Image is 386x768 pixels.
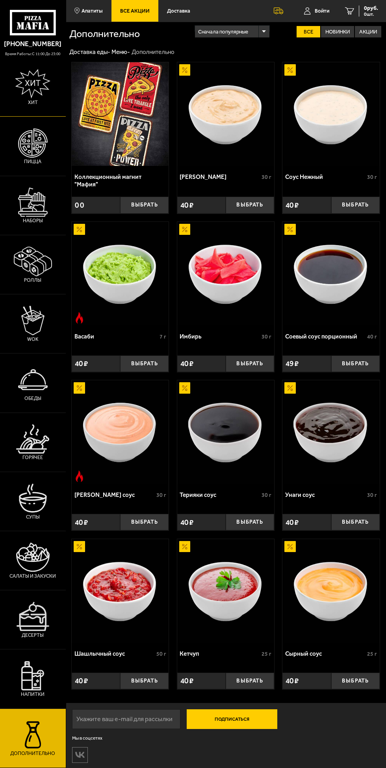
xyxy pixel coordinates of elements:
[72,539,169,643] a: АкционныйШашлычный соус
[120,197,169,213] button: Выбрать
[160,333,166,340] span: 7 г
[282,539,380,643] a: АкционныйСырный соус
[24,396,41,401] span: Обеды
[262,174,271,180] span: 30 г
[167,8,190,13] span: Доставка
[72,709,180,729] input: Укажите ваш e-mail для рассылки
[69,48,110,56] a: Доставка еды-
[74,470,85,482] img: Острое блюдо
[72,380,169,484] a: АкционныйОстрое блюдоСпайси соус
[282,380,380,484] img: Унаги соус
[72,222,169,325] a: АкционныйОстрое блюдоВасаби
[156,492,166,498] span: 30 г
[286,519,299,526] span: 40 ₽
[367,651,377,657] span: 25 г
[120,514,169,530] button: Выбрать
[180,519,193,526] span: 40 ₽
[21,692,45,697] span: Напитки
[22,455,43,460] span: Горячее
[72,380,169,484] img: Спайси соус
[74,491,154,498] div: [PERSON_NAME] соус
[75,201,84,209] span: 0 0
[364,6,378,11] span: 0 руб.
[286,201,299,209] span: 40 ₽
[177,539,275,643] a: АкционныйКетчуп
[284,541,296,552] img: Акционный
[282,222,380,325] img: Соевый соус порционный
[74,224,85,235] img: Акционный
[284,64,296,76] img: Акционный
[315,8,329,13] span: Войти
[120,673,169,689] button: Выбрать
[282,380,380,484] a: АкционныйУнаги соус
[187,709,277,729] button: Подписаться
[226,197,274,213] button: Выбрать
[364,12,378,17] span: 0 шт.
[367,174,377,180] span: 30 г
[74,173,164,188] div: Коллекционный магнит "Мафия"
[321,26,354,37] label: Новинки
[179,382,191,394] img: Акционный
[180,360,193,367] span: 40 ₽
[27,337,38,342] span: WOK
[120,355,169,372] button: Выбрать
[198,24,248,39] span: Сначала популярные
[226,673,274,689] button: Выбрать
[226,355,274,372] button: Выбрать
[180,201,193,209] span: 40 ₽
[282,539,380,643] img: Сырный соус
[132,48,174,56] div: Дополнительно
[74,333,158,340] div: Васаби
[75,677,88,684] span: 40 ₽
[177,62,275,166] a: АкционныйСоус Деликатес
[24,278,41,283] span: Роллы
[297,26,320,37] label: Все
[177,62,275,166] img: Соус Деликатес
[331,355,380,372] button: Выбрать
[75,360,88,367] span: 40 ₽
[72,748,87,762] img: vk
[284,382,296,394] img: Акционный
[120,8,150,13] span: Все Акции
[331,673,380,689] button: Выбрать
[355,26,381,37] label: Акции
[22,633,44,638] span: Десерты
[74,541,85,552] img: Акционный
[111,48,130,56] a: Меню-
[74,312,85,324] img: Острое блюдо
[28,100,38,105] span: Хит
[24,159,41,164] span: Пицца
[26,515,40,519] span: Супы
[74,650,154,657] div: Шашлычный соус
[262,651,271,657] span: 25 г
[177,222,275,325] img: Имбирь
[180,333,260,340] div: Имбирь
[180,677,193,684] span: 40 ₽
[180,173,260,180] div: [PERSON_NAME]
[286,360,299,367] span: 49 ₽
[75,519,88,526] span: 40 ₽
[331,197,380,213] button: Выбрать
[72,222,169,325] img: Васаби
[177,380,275,484] a: АкционныйТерияки соус
[285,650,365,657] div: Сырный соус
[367,333,377,340] span: 40 г
[156,651,166,657] span: 50 г
[179,64,191,76] img: Акционный
[82,8,103,13] span: Апатиты
[23,218,43,223] span: Наборы
[285,173,365,180] div: Соус Нежный
[180,650,260,657] div: Кетчуп
[226,514,274,530] button: Выбрать
[282,62,380,166] a: АкционныйСоус Нежный
[285,491,365,498] div: Унаги соус
[177,380,275,484] img: Терияки соус
[177,222,275,325] a: АкционныйИмбирь
[10,751,55,756] span: Дополнительно
[72,62,169,166] img: Коллекционный магнит "Мафия"
[9,574,56,578] span: Салаты и закуски
[180,491,260,498] div: Терияки соус
[331,514,380,530] button: Выбрать
[177,539,275,643] img: Кетчуп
